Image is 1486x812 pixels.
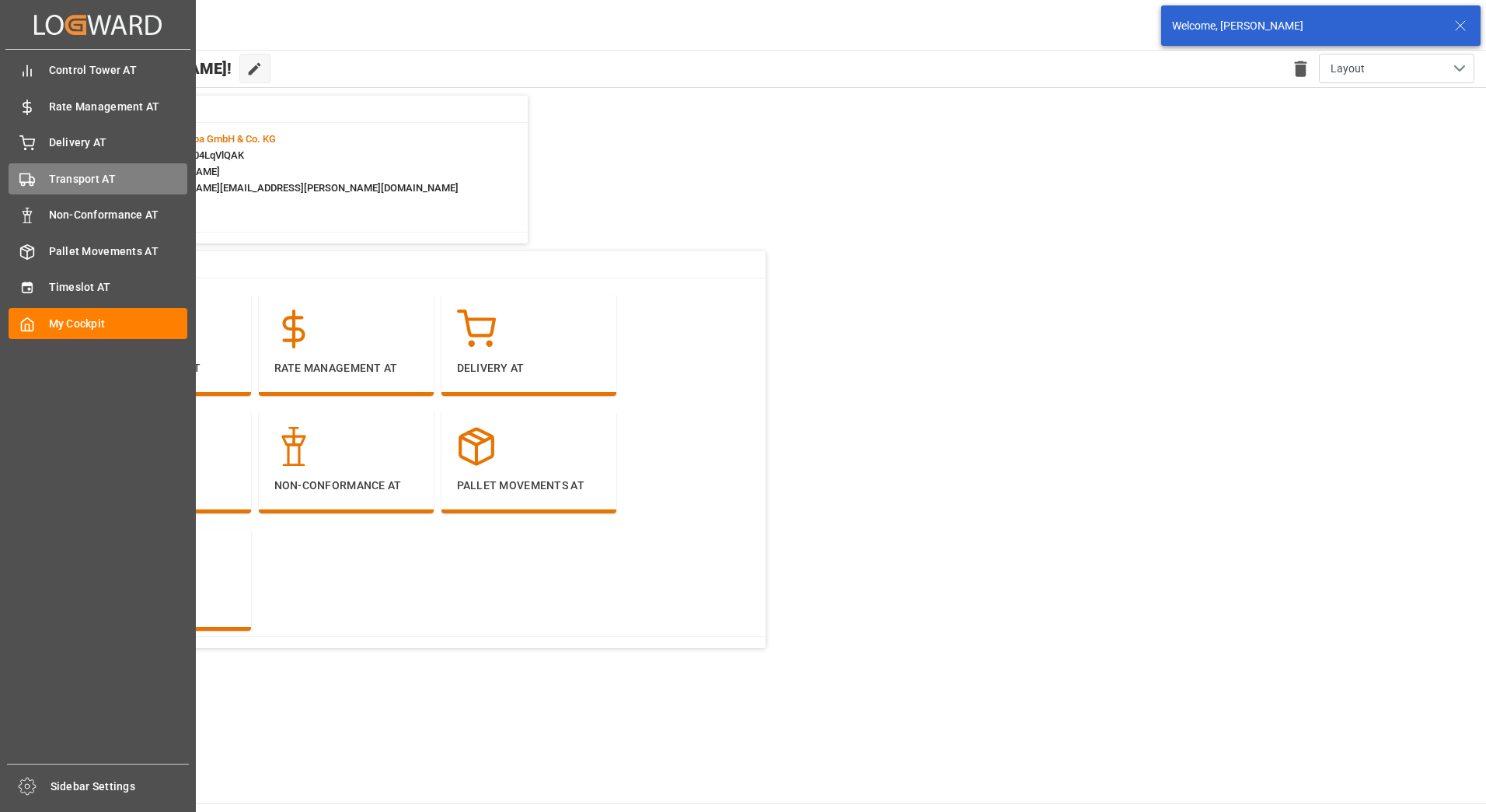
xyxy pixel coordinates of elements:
div: Welcome, [PERSON_NAME] [1172,18,1439,34]
span: Timeslot AT [49,279,188,296]
span: Rate Management AT [49,99,188,115]
a: My Cockpit [9,308,187,338]
span: : [PERSON_NAME][EMAIL_ADDRESS][PERSON_NAME][DOMAIN_NAME] [138,182,459,194]
span: : [138,133,276,145]
a: Control Tower AT [9,55,187,86]
span: My Cockpit [49,316,188,332]
span: Non-Conformance AT [49,207,188,223]
a: Non-Conformance AT [9,200,187,230]
span: Transport AT [49,171,188,187]
a: Timeslot AT [9,272,187,303]
a: Rate Management AT [9,91,187,121]
a: Pallet Movements AT [9,236,187,266]
p: Rate Management AT [274,360,418,376]
a: Transport AT [9,163,187,194]
span: Layout [1331,61,1365,77]
p: Non-Conformance AT [274,478,418,494]
span: Sidebar Settings [51,779,190,795]
button: open menu [1319,54,1474,83]
span: Hello [PERSON_NAME]! [65,54,232,83]
a: Delivery AT [9,128,187,158]
span: Pallet Movements AT [49,243,188,260]
span: Delivery AT [49,135,188,151]
span: Control Tower AT [49,62,188,79]
span: Melitta Europa GmbH & Co. KG [141,133,276,145]
p: Pallet Movements AT [457,478,601,494]
p: Delivery AT [457,360,601,376]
